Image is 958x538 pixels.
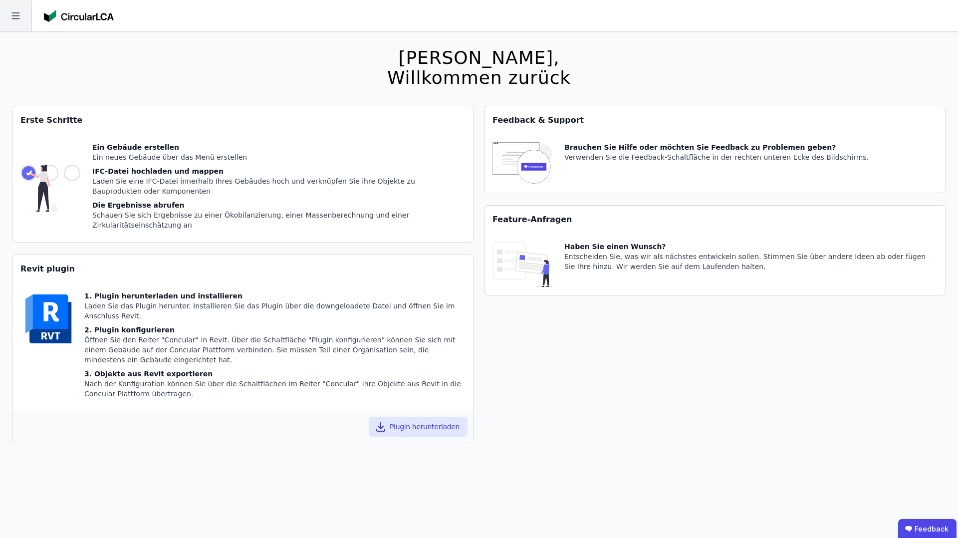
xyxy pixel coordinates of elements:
[84,369,466,379] div: 3. Objekte aus Revit exportieren
[92,176,466,196] div: Laden Sie eine IFC-Datei innerhalb Ihres Gebäudes hoch und verknüpfen Sie ihre Objekte zu Bauprod...
[92,152,466,162] div: Ein neues Gebäude über das Menü erstellen
[387,48,571,68] div: [PERSON_NAME],
[387,68,571,88] div: Willkommen zurück
[84,379,466,399] div: Nach der Konfiguration können Sie über die Schaltflächen im Reiter "Concular" Ihre Objekte aus Re...
[84,291,466,301] div: 1. Plugin herunterladen und installieren
[564,142,869,152] div: Brauchen Sie Hilfe oder möchten Sie Feedback zu Problemen geben?
[92,200,466,210] div: Die Ergebnisse abrufen
[564,252,938,271] div: Entscheiden Sie, was wir als nächstes entwickeln sollen. Stimmen Sie über andere Ideen ab oder fü...
[484,206,946,234] div: Feature-Anfragen
[20,142,80,234] img: getting_started_tile-DrF_GRSv.svg
[84,335,466,365] div: Öffnen Sie den Reiter "Concular" in Revit. Über die Schaltfläche "Plugin konfigurieren" können Si...
[484,106,946,134] div: Feedback & Support
[92,166,466,176] div: IFC-Datei hochladen und mappen
[84,325,466,335] div: 2. Plugin konfigurieren
[564,242,938,252] div: Haben Sie einen Wunsch?
[44,10,114,22] img: Concular
[492,242,552,287] img: feature_request_tile-UiXE1qGU.svg
[492,142,552,185] img: feedback-icon-HCTs5lye.svg
[12,255,474,283] div: Revit plugin
[84,301,466,321] div: Laden Sie das Plugin herunter. Installieren Sie das Plugin über die downgeloadete Datei und öffne...
[564,152,869,162] div: Verwenden Sie die Feedback-Schaltfläche in der rechten unteren Ecke des Bildschirms.
[369,417,468,437] button: Plugin herunterladen
[92,142,466,152] div: Ein Gebäude erstellen
[12,106,474,134] div: Erste Schritte
[20,291,76,347] img: revit-YwGVQcbs.svg
[92,210,466,230] div: Schauen Sie sich Ergebnisse zu einer Ökobilanzierung, einer Massenberechnung und einer Zirkularit...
